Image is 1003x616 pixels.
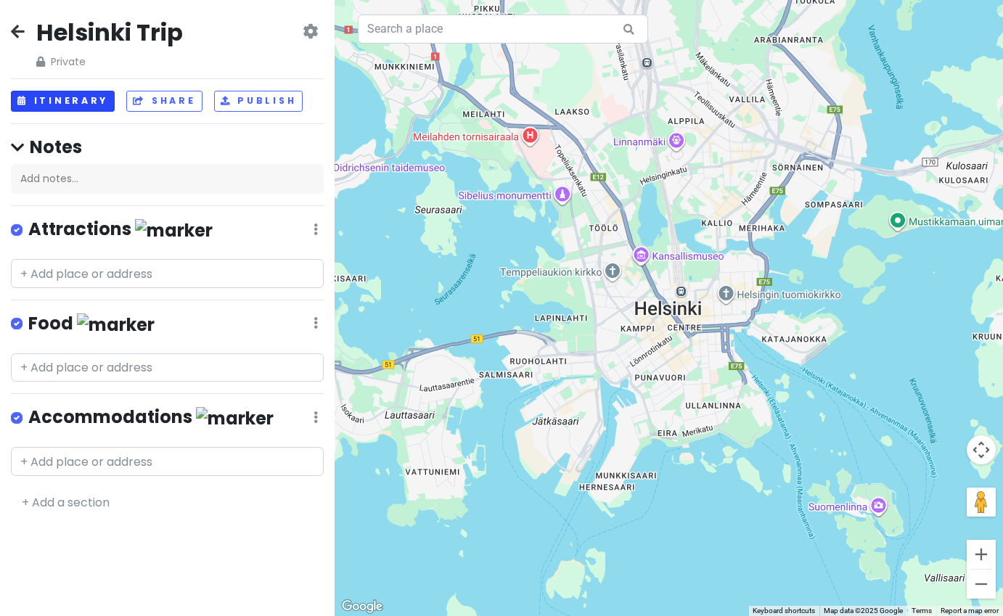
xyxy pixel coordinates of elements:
[11,259,324,288] input: + Add place or address
[11,91,115,112] button: Itinerary
[28,406,274,430] h4: Accommodations
[338,597,386,616] a: Open this area in Google Maps (opens a new window)
[912,607,932,615] a: Terms
[36,54,183,70] span: Private
[967,570,996,599] button: Zoom out
[11,136,324,158] h4: Notes
[941,607,999,615] a: Report a map error
[126,91,202,112] button: Share
[967,435,996,464] button: Map camera controls
[28,218,213,242] h4: Attractions
[28,312,155,336] h4: Food
[338,597,386,616] img: Google
[22,494,110,511] a: + Add a section
[11,164,324,194] div: Add notes...
[196,407,274,430] img: marker
[967,540,996,569] button: Zoom in
[358,15,648,44] input: Search a place
[11,447,324,476] input: + Add place or address
[214,91,303,112] button: Publish
[11,353,324,382] input: + Add place or address
[36,17,183,48] h2: Helsinki Trip
[824,607,903,615] span: Map data ©2025 Google
[77,313,155,336] img: marker
[967,488,996,517] button: Drag Pegman onto the map to open Street View
[753,606,815,616] button: Keyboard shortcuts
[135,219,213,242] img: marker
